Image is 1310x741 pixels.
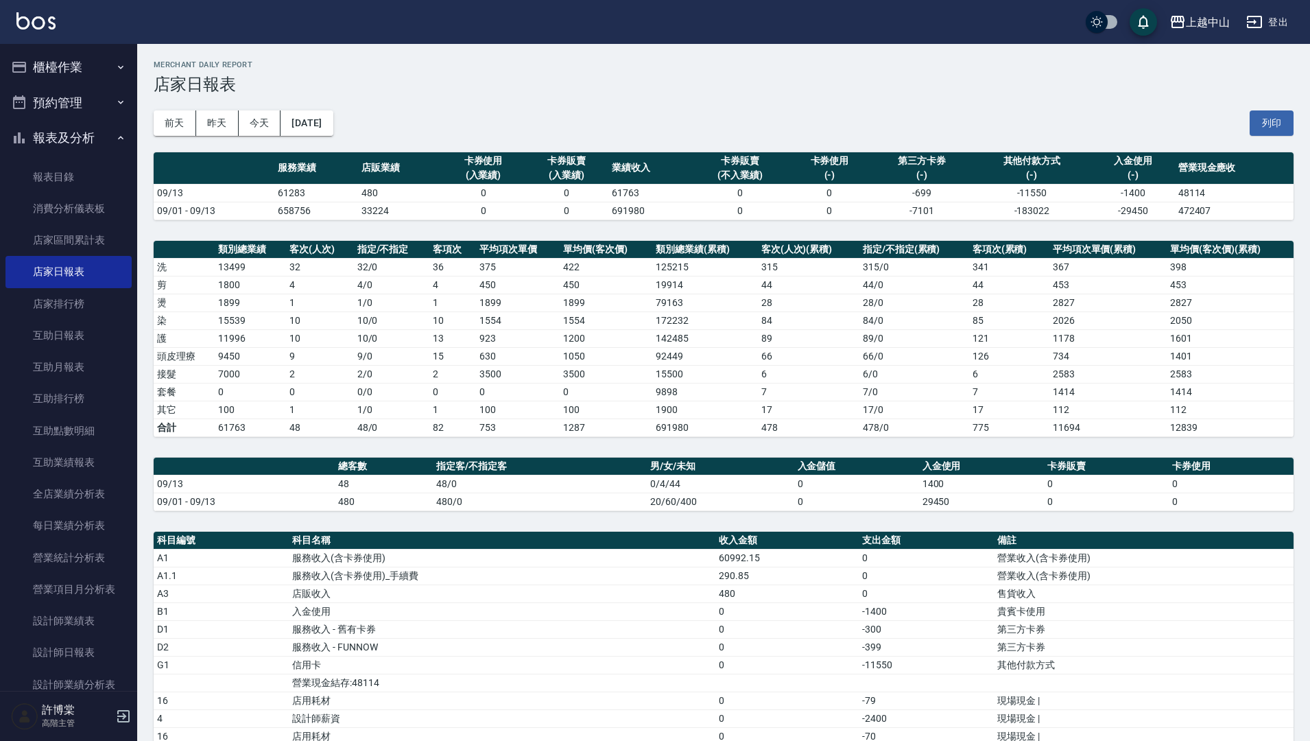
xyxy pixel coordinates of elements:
td: 0 / 0 [354,383,430,401]
td: 398 [1167,258,1294,276]
td: 112 [1049,401,1167,419]
td: 450 [560,276,652,294]
img: Person [11,703,38,730]
td: 6 [758,365,859,383]
td: 126 [969,347,1049,365]
td: 82 [429,419,476,436]
th: 收入金額 [715,532,859,550]
th: 支出金額 [859,532,994,550]
td: 1 [429,294,476,311]
a: 消費分析儀表板 [5,193,132,224]
div: 卡券使用 [445,154,522,168]
div: 卡券販賣 [528,154,605,168]
td: 89 [758,329,859,347]
td: 290.85 [715,567,859,585]
button: 登出 [1241,10,1294,35]
td: 172232 [652,311,757,329]
td: 0 [859,567,994,585]
a: 設計師日報表 [5,637,132,668]
td: -1400 [859,602,994,620]
button: 前天 [154,110,196,136]
td: 頭皮理療 [154,347,215,365]
td: 13499 [215,258,286,276]
td: 734 [1049,347,1167,365]
td: -79 [859,692,994,709]
td: 4 [154,709,289,727]
div: 入金使用 [1095,154,1171,168]
td: 36 [429,258,476,276]
td: A1.1 [154,567,289,585]
td: 84 [758,311,859,329]
td: 753 [476,419,560,436]
td: 1554 [476,311,560,329]
td: 29450 [919,493,1044,510]
td: 0 [692,184,788,202]
td: 60992.15 [715,549,859,567]
button: 預約管理 [5,85,132,121]
td: 2 [429,365,476,383]
td: -11550 [859,656,994,674]
td: 0 [715,692,859,709]
td: 2026 [1049,311,1167,329]
td: 10 / 0 [354,329,430,347]
td: 1554 [560,311,652,329]
td: -300 [859,620,994,638]
div: 卡券使用 [791,154,868,168]
td: 28 [758,294,859,311]
th: 科目名稱 [289,532,715,550]
a: 互助點數明細 [5,415,132,447]
td: 店用耗材 [289,692,715,709]
th: 備註 [994,532,1294,550]
td: 1178 [1049,329,1167,347]
td: 09/01 - 09/13 [154,202,274,220]
th: 平均項次單價(累積) [1049,241,1167,259]
button: 報表及分析 [5,120,132,156]
td: 2050 [1167,311,1294,329]
td: 1401 [1167,347,1294,365]
td: 9 [286,347,354,365]
td: 0 [525,202,608,220]
td: 1899 [560,294,652,311]
td: 16 [154,692,289,709]
td: 入金使用 [289,602,715,620]
a: 互助月報表 [5,351,132,383]
td: 現場現金 | [994,692,1294,709]
td: 4 [429,276,476,294]
td: 1414 [1049,383,1167,401]
td: 染 [154,311,215,329]
td: 營業收入(含卡券使用) [994,567,1294,585]
td: 121 [969,329,1049,347]
td: 367 [1049,258,1167,276]
button: 今天 [239,110,281,136]
a: 互助業績報表 [5,447,132,478]
th: 客次(人次)(累積) [758,241,859,259]
a: 互助日報表 [5,320,132,351]
td: 1899 [476,294,560,311]
h3: 店家日報表 [154,75,1294,94]
th: 總客數 [335,458,433,475]
td: 453 [1167,276,1294,294]
div: 卡券販賣 [695,154,785,168]
td: 48/0 [433,475,647,493]
td: 422 [560,258,652,276]
td: 0 [442,202,525,220]
button: [DATE] [281,110,333,136]
td: 7 / 0 [859,383,969,401]
td: 1 / 0 [354,401,430,419]
td: 10 [286,311,354,329]
th: 客次(人次) [286,241,354,259]
td: 4 [286,276,354,294]
th: 業績收入 [608,152,692,185]
td: 375 [476,258,560,276]
td: 691980 [608,202,692,220]
td: 84 / 0 [859,311,969,329]
td: -399 [859,638,994,656]
td: 1200 [560,329,652,347]
td: 2827 [1167,294,1294,311]
td: 9898 [652,383,757,401]
td: 100 [476,401,560,419]
th: 單均價(客次價) [560,241,652,259]
td: 66 / 0 [859,347,969,365]
div: 其他付款方式 [976,154,1088,168]
th: 指定/不指定 [354,241,430,259]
